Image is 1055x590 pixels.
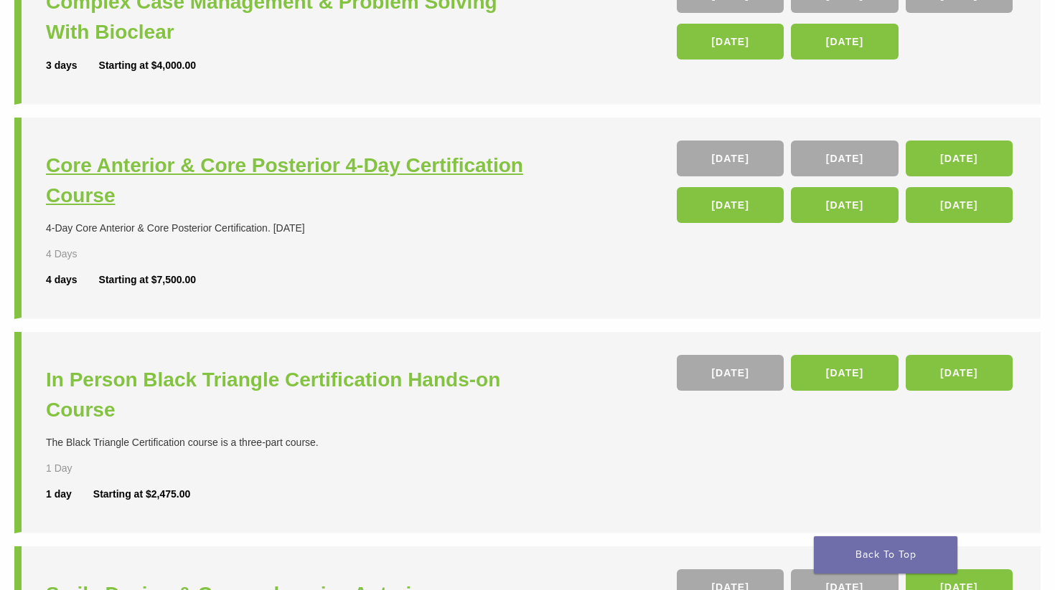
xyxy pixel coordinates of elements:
[46,487,93,502] div: 1 day
[791,24,898,60] a: [DATE]
[677,355,1016,398] div: , ,
[46,151,531,211] a: Core Anterior & Core Posterior 4-Day Certification Course
[46,247,118,262] div: 4 Days
[814,536,957,574] a: Back To Top
[791,187,898,223] a: [DATE]
[677,24,784,60] a: [DATE]
[93,487,190,502] div: Starting at $2,475.00
[46,365,531,425] a: In Person Black Triangle Certification Hands-on Course
[677,187,784,223] a: [DATE]
[906,141,1013,176] a: [DATE]
[791,355,898,391] a: [DATE]
[46,58,99,73] div: 3 days
[677,141,1016,230] div: , , , , ,
[906,355,1013,391] a: [DATE]
[99,272,196,287] div: Starting at $7,500.00
[677,355,784,391] a: [DATE]
[791,141,898,176] a: [DATE]
[46,272,99,287] div: 4 days
[46,461,118,476] div: 1 Day
[99,58,196,73] div: Starting at $4,000.00
[677,141,784,176] a: [DATE]
[906,187,1013,223] a: [DATE]
[46,221,531,236] div: 4-Day Core Anterior & Core Posterior Certification. [DATE]
[46,435,531,450] div: The Black Triangle Certification course is a three-part course.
